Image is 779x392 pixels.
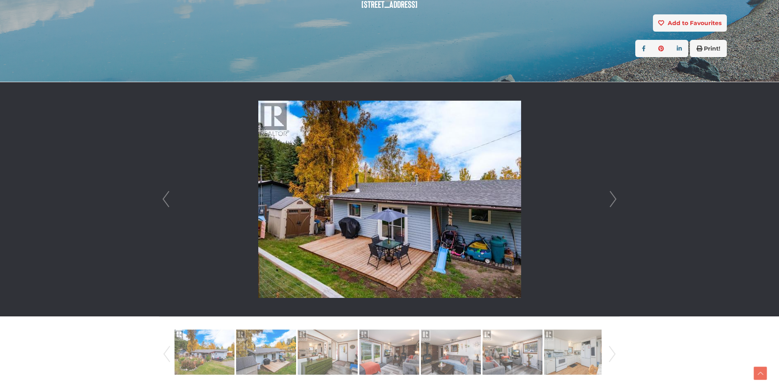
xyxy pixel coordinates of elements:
[483,329,542,376] img: Property-28910199-Photo-6.jpg
[359,329,419,376] img: Property-28910199-Photo-4.jpg
[175,329,234,376] img: Property-28910199-Photo-1.jpg
[258,101,521,298] img: 92-4 Prospector Road, Whitehorse, Yukon Y1A 5G5 - Photo 16 - 16845
[544,329,604,376] img: Property-28910199-Photo-7.jpg
[690,40,727,57] button: Print!
[421,329,481,376] img: Property-28910199-Photo-5.jpg
[606,326,618,382] a: Next
[236,329,296,376] img: Property-28910199-Photo-2.jpg
[607,82,619,316] a: Next
[161,326,173,382] a: Prev
[298,329,358,376] img: Property-28910199-Photo-3.jpg
[668,19,722,27] strong: Add to Favourites
[704,45,720,52] strong: Print!
[653,14,727,32] button: Add to Favourites
[160,82,172,316] a: Prev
